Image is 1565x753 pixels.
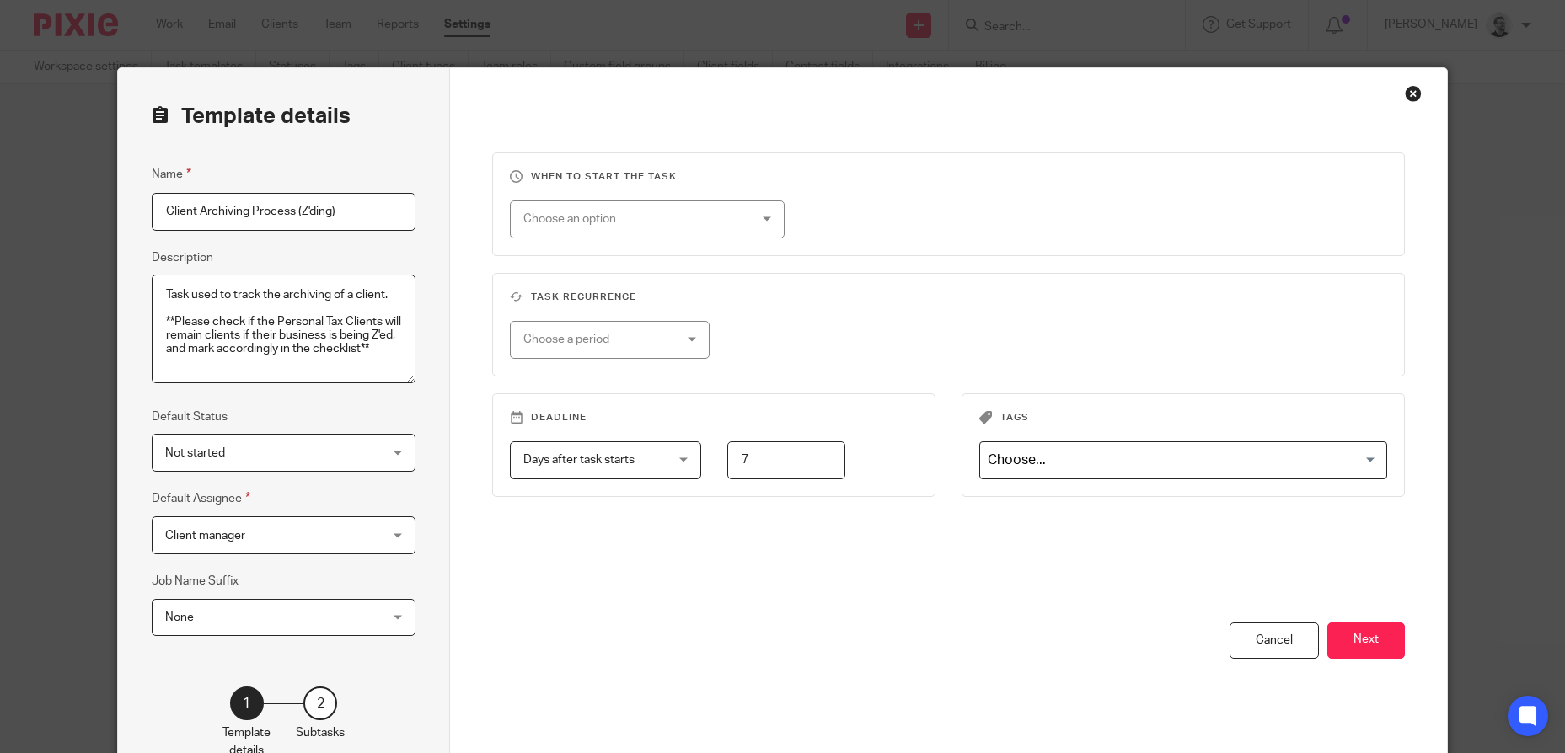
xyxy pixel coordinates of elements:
h3: Task recurrence [510,291,1386,304]
span: Not started [165,447,225,459]
p: Subtasks [296,724,345,741]
div: 2 [303,686,337,720]
button: Next [1327,622,1405,659]
h3: Tags [979,411,1387,425]
span: None [165,611,194,623]
h3: Deadline [510,411,918,425]
h2: Template details [152,102,351,131]
div: 1 [230,686,264,720]
label: Job Name Suffix [152,573,239,590]
div: Choose an option [523,201,732,237]
label: Default Status [152,409,228,425]
label: Description [152,249,213,266]
span: Days after task starts [523,454,635,466]
label: Name [152,164,191,184]
input: Search for option [982,446,1377,475]
label: Default Assignee [152,489,250,508]
div: Close this dialog window [1405,85,1422,102]
span: Client manager [165,530,245,542]
div: Choose a period [523,322,672,357]
div: Cancel [1230,622,1319,659]
div: Search for option [979,441,1387,479]
h3: When to start the task [510,170,1386,184]
textarea: Task used to track the archiving of a client. **Please check if the Personal Tax Clients will rem... [152,275,415,384]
